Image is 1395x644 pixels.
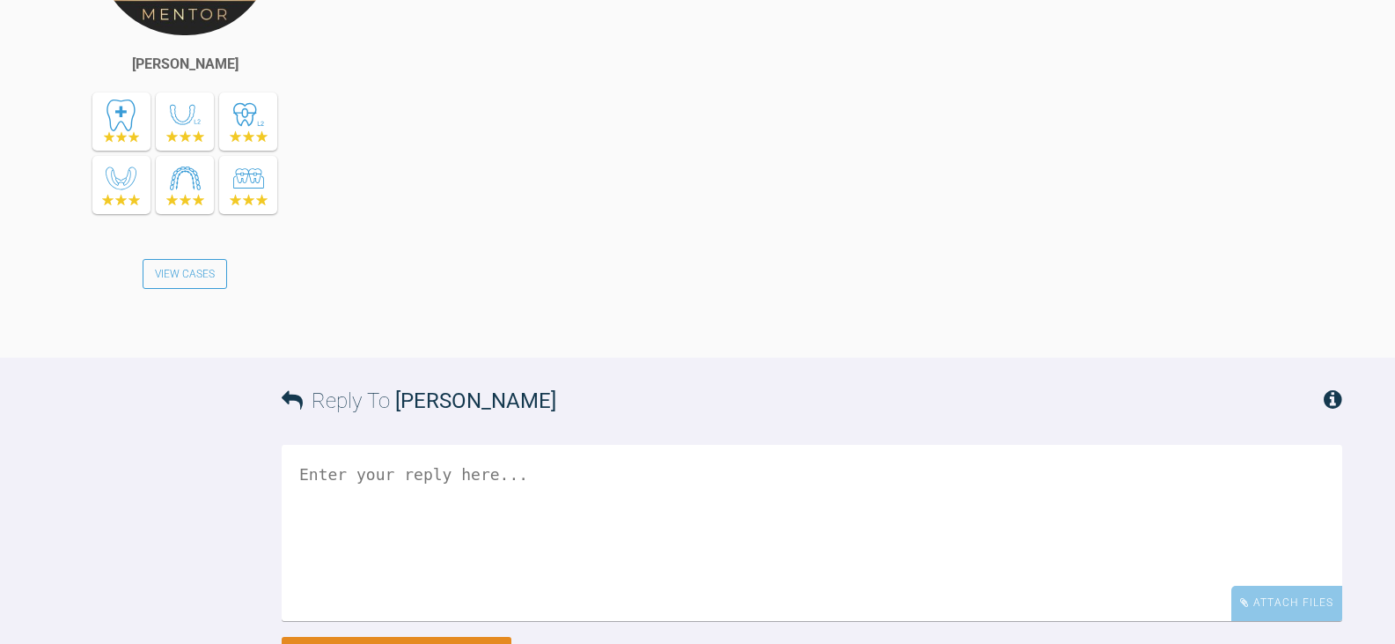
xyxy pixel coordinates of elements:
[132,53,239,76] div: [PERSON_NAME]
[282,384,556,418] h3: Reply To
[395,389,556,413] span: [PERSON_NAME]
[1231,586,1342,620] div: Attach Files
[143,259,227,289] a: View Cases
